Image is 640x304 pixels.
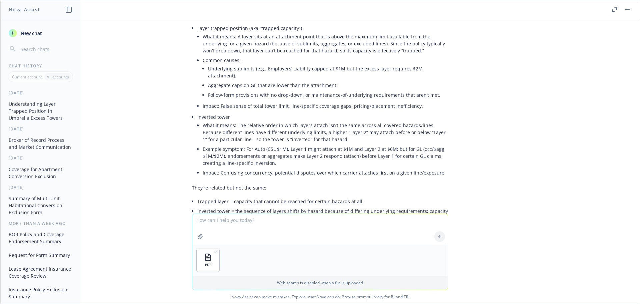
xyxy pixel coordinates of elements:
p: All accounts [47,74,69,80]
button: Request for Form Summary [6,250,75,261]
p: They’re related but not the same: [192,184,448,191]
li: Inverted tower = the sequence of layers shifts by hazard because of differing underlying requirem... [197,206,448,223]
a: BI [391,294,395,300]
li: Follow-form provisions with no drop-down, or maintenance-of-underlying requirements that aren’t met. [208,90,448,100]
p: Current account [12,74,42,80]
li: What it means: A layer sits at an attachment point that is above the maximum limit available from... [203,32,448,55]
button: Broker of Record Process and Market Communication [6,134,75,153]
a: TR [404,294,409,300]
input: Search chats [19,44,72,54]
button: New chat [6,27,75,39]
div: [DATE] [1,126,80,132]
button: Insurance Policy Exclusions Summary [6,284,75,302]
p: Web search is disabled when a file is uploaded [196,280,444,286]
span: Nova Assist can make mistakes. Explore what Nova can do: Browse prompt library for and [3,290,637,304]
li: Example symptom: For Auto (CSL $1M), Layer 1 might attach at $1M and Layer 2 at $6M; but for GL (... [203,144,448,168]
div: Chat History [1,63,80,69]
button: PDF [197,249,219,272]
li: Common causes: [203,55,448,101]
li: Impact: Confusing concurrency, potential disputes over which carrier attaches first on a given li... [203,168,448,178]
div: [DATE] [1,90,80,96]
li: Trapped layer = capacity that cannot be reached for certain hazards at all. [197,197,448,206]
button: Understanding Layer Trapped Position in Umbrella Excess Towers [6,98,75,123]
p: Layer trapped position (aka “trapped capacity”) [197,25,448,32]
span: New chat [19,30,42,37]
span: PDF [205,263,211,267]
li: What it means: The relative order in which layers attach isn’t the same across all covered hazard... [203,120,448,144]
button: Summary of Multi-Unit Habitational Conversion Exclusion Form [6,193,75,218]
div: [DATE] [1,155,80,161]
div: [DATE] [1,185,80,190]
h1: Nova Assist [9,6,40,13]
li: Impact: False sense of total tower limit, line-specific coverage gaps, pricing/placement ineffici... [203,101,448,111]
div: More than a week ago [1,221,80,226]
li: Underlying sublimits (e.g., Employers’ Liability capped at $1M but the excess layer requires $2M ... [208,64,448,80]
button: Coverage for Apartment Conversion Exclusion [6,164,75,182]
button: BOR Policy and Coverage Endorsement Summary [6,229,75,247]
button: Lease Agreement Insurance Coverage Review [6,263,75,281]
p: Inverted tower [197,113,448,120]
li: Aggregate caps on GL that are lower than the attachment. [208,80,448,90]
